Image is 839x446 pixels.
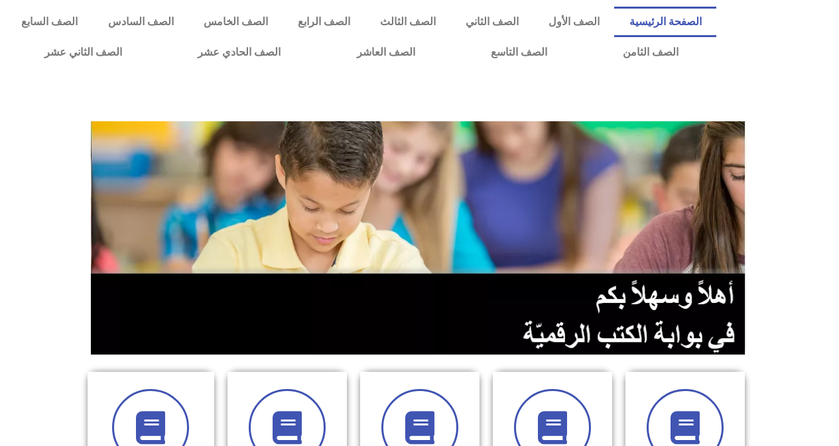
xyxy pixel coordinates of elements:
a: الصف السابع [7,7,93,37]
a: الصفحة الرئيسية [614,7,716,37]
a: الصف الخامس [188,7,283,37]
a: الصف التاسع [453,37,585,68]
a: الصف الثاني [450,7,533,37]
a: الصف الثاني عشر [7,37,160,68]
a: الصف الرابع [283,7,365,37]
a: الصف الحادي عشر [160,37,318,68]
a: الصف السادس [93,7,188,37]
a: الصف العاشر [319,37,453,68]
a: الصف الأول [533,7,614,37]
a: الصف الثامن [585,37,716,68]
a: الصف الثالث [365,7,450,37]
